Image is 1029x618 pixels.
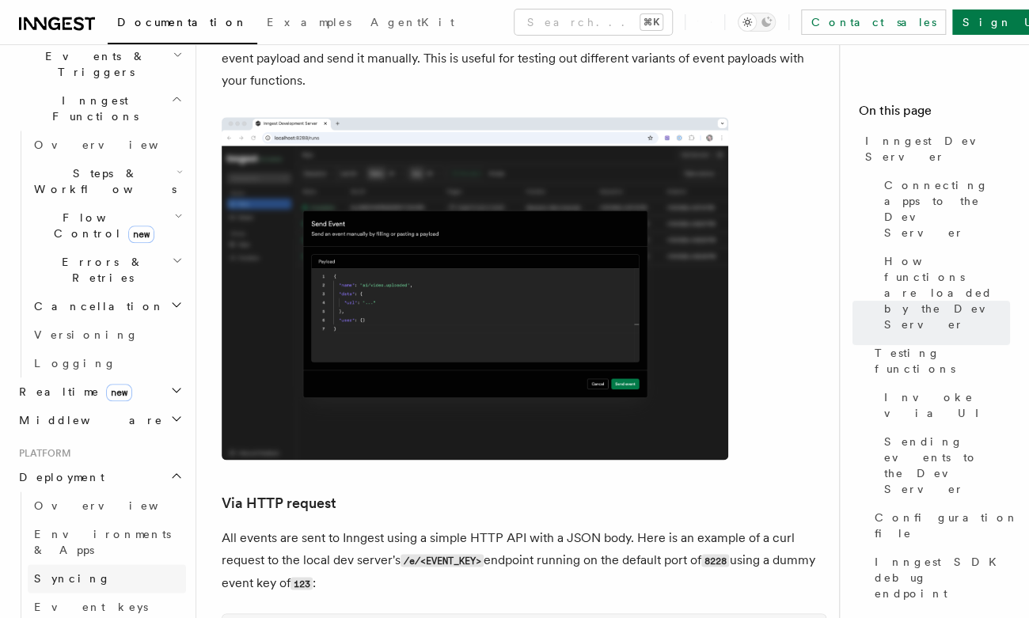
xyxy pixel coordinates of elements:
span: Middleware [13,412,163,428]
button: Deployment [13,463,186,491]
span: Cancellation [28,298,165,314]
span: Flow Control [28,210,174,241]
button: Steps & Workflows [28,159,186,203]
div: Inngest Functions [13,131,186,377]
a: AgentKit [361,5,464,43]
img: dev-server-send-event-modal-2025-01-15.png [222,117,728,460]
a: Overview [28,131,186,159]
a: Syncing [28,564,186,593]
span: Documentation [117,16,248,28]
span: Invoke via UI [884,389,1010,421]
button: Inngest Functions [13,86,186,131]
span: Inngest SDK debug endpoint [875,554,1010,601]
a: How functions are loaded by the Dev Server [878,247,1010,339]
span: Errors & Retries [28,254,172,286]
span: How functions are loaded by the Dev Server [884,253,1010,332]
p: All events are sent to Inngest using a simple HTTP API with a JSON body. Here is an example of a ... [222,526,826,594]
p: The dev server's interface also has a "Test Event" button on the top right that enables you to en... [222,25,826,92]
a: Sending events to the Dev Server [878,427,1010,503]
span: Realtime [13,384,132,400]
span: Environments & Apps [34,528,171,556]
span: Connecting apps to the Dev Server [884,177,1010,241]
span: Configuration file [875,510,1019,541]
button: Search...⌘K [514,9,672,35]
span: Sending events to the Dev Server [884,434,1010,497]
code: /e/<EVENT_KEY> [401,554,484,567]
span: Event keys [34,601,148,613]
a: Examples [257,5,361,43]
span: Inngest Dev Server [865,133,1010,165]
span: Examples [267,16,351,28]
button: Flow Controlnew [28,203,186,248]
a: Inngest SDK debug endpoint [868,548,1010,608]
span: Overview [34,499,197,512]
a: Invoke via UI [878,383,1010,427]
span: Deployment [13,469,104,485]
span: new [128,226,154,243]
span: AgentKit [370,16,454,28]
button: Cancellation [28,292,186,320]
span: Testing functions [875,345,1010,377]
kbd: ⌘K [640,14,663,30]
a: Connecting apps to the Dev Server [878,171,1010,247]
code: 123 [290,577,313,590]
span: Events & Triggers [13,48,173,80]
a: Configuration file [868,503,1010,548]
span: new [106,384,132,401]
span: Syncing [34,572,111,585]
button: Realtimenew [13,377,186,406]
a: Environments & Apps [28,520,186,564]
button: Events & Triggers [13,42,186,86]
a: Inngest Dev Server [859,127,1010,171]
button: Middleware [13,406,186,434]
a: Logging [28,349,186,377]
span: Logging [34,357,116,370]
button: Errors & Retries [28,248,186,292]
a: Contact sales [801,9,946,35]
span: Inngest Functions [13,93,171,124]
a: Via HTTP request [222,491,336,514]
a: Testing functions [868,339,1010,383]
span: Versioning [34,328,139,341]
code: 8228 [701,554,729,567]
a: Versioning [28,320,186,349]
span: Overview [34,138,197,151]
h4: On this page [859,101,1010,127]
a: Documentation [108,5,257,44]
a: Overview [28,491,186,520]
span: Steps & Workflows [28,165,177,197]
button: Toggle dark mode [738,13,776,32]
span: Platform [13,447,71,460]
